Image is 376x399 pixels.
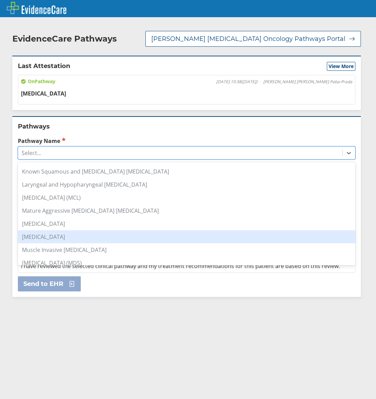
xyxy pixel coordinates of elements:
div: [MEDICAL_DATA] [18,230,355,243]
div: Mature Aggressive [MEDICAL_DATA] [MEDICAL_DATA] [18,204,355,217]
h2: Last Attestation [18,62,70,71]
button: [PERSON_NAME] [MEDICAL_DATA] Oncology Pathways Portal [145,31,361,47]
div: [MEDICAL_DATA] [18,217,355,230]
div: [MEDICAL_DATA] (MCL) [18,191,355,204]
div: Select... [22,149,41,157]
span: [DATE] 10:38 ( [DATE] ) [216,79,257,85]
div: [MEDICAL_DATA] (MDS) [18,256,355,269]
h2: EvidenceCare Pathways [12,34,117,44]
div: Known Squamous and [MEDICAL_DATA] [MEDICAL_DATA] [18,165,355,178]
img: EvidenceCare [7,2,66,14]
span: Send to EHR [23,280,63,288]
span: [PERSON_NAME] [MEDICAL_DATA] Oncology Pathways Portal [151,35,345,43]
button: Send to EHR [18,276,81,291]
h2: Pathways [18,122,355,131]
span: [PERSON_NAME] [PERSON_NAME] Paba-Prada [263,79,352,85]
label: Pathway Name [18,137,355,145]
div: Laryngeal and Hypopharyngeal [MEDICAL_DATA] [18,178,355,191]
span: I have reviewed the selected clinical pathway and my treatment recommendations for this patient a... [21,262,340,270]
span: On Pathway [21,78,55,85]
div: Muscle Invasive [MEDICAL_DATA] [18,243,355,256]
span: [MEDICAL_DATA] [21,90,66,97]
button: View More [327,62,355,71]
span: View More [329,63,354,70]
